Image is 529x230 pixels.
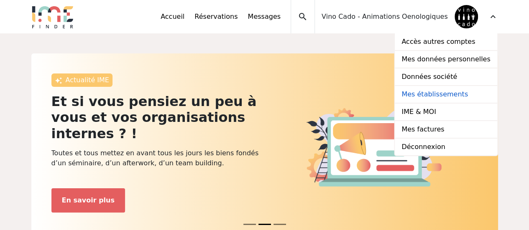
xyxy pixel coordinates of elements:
[395,139,497,155] a: Déconnexion
[395,51,497,68] a: Mes données personnelles
[395,33,497,51] a: Accès autres comptes
[395,86,497,104] a: Mes établissements
[395,104,497,121] a: IME & MOI
[194,12,238,22] a: Réservations
[248,12,280,22] a: Messages
[51,188,125,212] button: En savoir plus
[51,73,112,87] div: Actualité IME
[306,106,442,187] img: actu.png
[298,12,308,22] span: search
[161,12,184,22] a: Accueil
[455,5,478,28] img: 102374-0.png
[488,12,498,22] span: expand_more
[51,148,260,168] p: Toutes et tous mettez en avant tous les jours les biens fondés d’un séminaire, d’un afterwork, d’...
[395,68,497,86] a: Données société
[51,94,260,142] h2: Et si vous pensiez un peu à vous et vos organisations internes ? !
[395,121,497,139] a: Mes factures
[243,220,256,229] button: News 0
[273,220,286,229] button: News 2
[322,12,448,22] span: Vino Cado - Animations Oenologiques
[258,220,271,229] button: News 1
[31,5,74,28] img: Logo.png
[55,77,62,84] img: awesome.png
